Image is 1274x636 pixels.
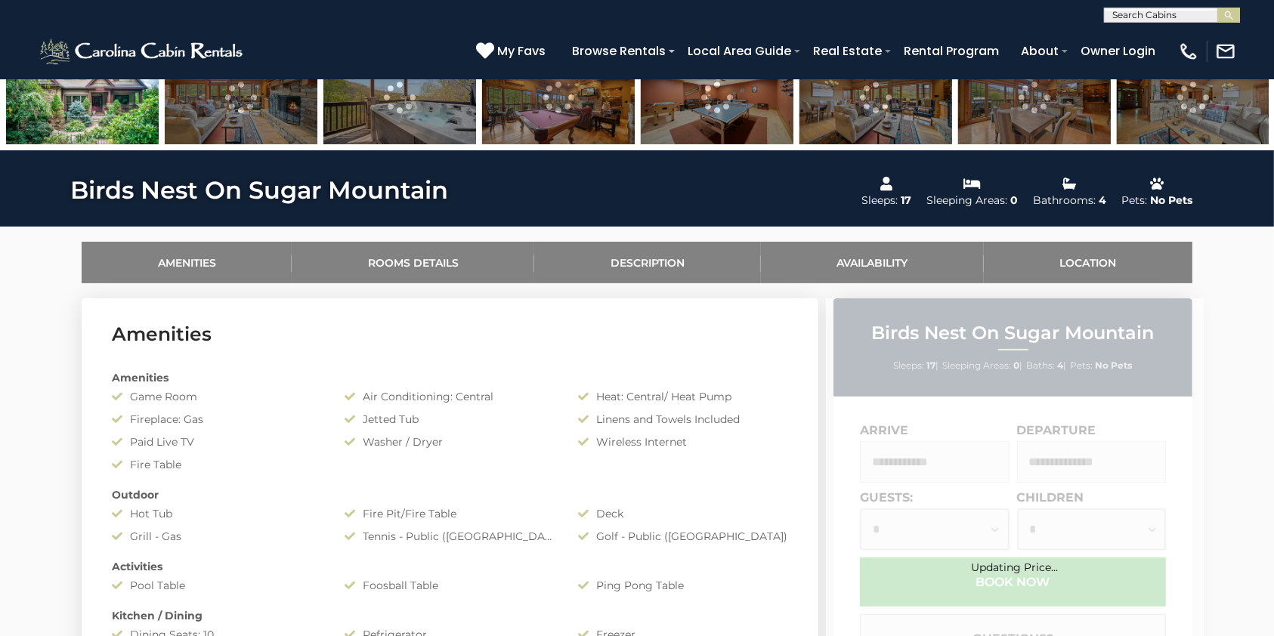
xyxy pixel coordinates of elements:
[1013,38,1066,64] a: About
[896,38,1007,64] a: Rental Program
[476,42,549,61] a: My Favs
[958,50,1111,144] img: 168603403
[100,389,333,404] div: Game Room
[333,389,566,404] div: Air Conditioning: Central
[100,559,799,574] div: Activities
[806,38,889,64] a: Real Estate
[6,50,159,144] img: 168440338
[100,434,333,449] div: Paid Live TV
[567,412,799,427] div: Linens and Towels Included
[1178,41,1199,62] img: phone-regular-white.png
[333,506,566,521] div: Fire Pit/Fire Table
[1117,50,1269,144] img: 168603399
[100,578,333,593] div: Pool Table
[564,38,673,64] a: Browse Rentals
[567,529,799,544] div: Golf - Public ([GEOGRAPHIC_DATA])
[333,578,566,593] div: Foosball Table
[100,506,333,521] div: Hot Tub
[100,370,799,385] div: Amenities
[984,242,1192,283] a: Location
[100,608,799,623] div: Kitchen / Dining
[1073,38,1163,64] a: Owner Login
[799,50,952,144] img: 168603400
[567,578,799,593] div: Ping Pong Table
[567,434,799,449] div: Wireless Internet
[1215,41,1236,62] img: mail-regular-white.png
[761,242,984,283] a: Availability
[323,50,476,144] img: 168603393
[497,42,546,60] span: My Favs
[100,457,333,472] div: Fire Table
[826,560,1204,574] div: Updating Price...
[641,50,793,144] img: 168603377
[112,321,788,347] h3: Amenities
[333,412,566,427] div: Jetted Tub
[482,50,635,144] img: 168603370
[534,242,760,283] a: Description
[567,389,799,404] div: Heat: Central/ Heat Pump
[333,529,566,544] div: Tennis - Public ([GEOGRAPHIC_DATA])
[567,506,799,521] div: Deck
[100,529,333,544] div: Grill - Gas
[292,242,534,283] a: Rooms Details
[680,38,799,64] a: Local Area Guide
[333,434,566,449] div: Washer / Dryer
[100,487,799,502] div: Outdoor
[82,242,292,283] a: Amenities
[165,50,317,144] img: 168603401
[100,412,333,427] div: Fireplace: Gas
[38,36,247,66] img: White-1-2.png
